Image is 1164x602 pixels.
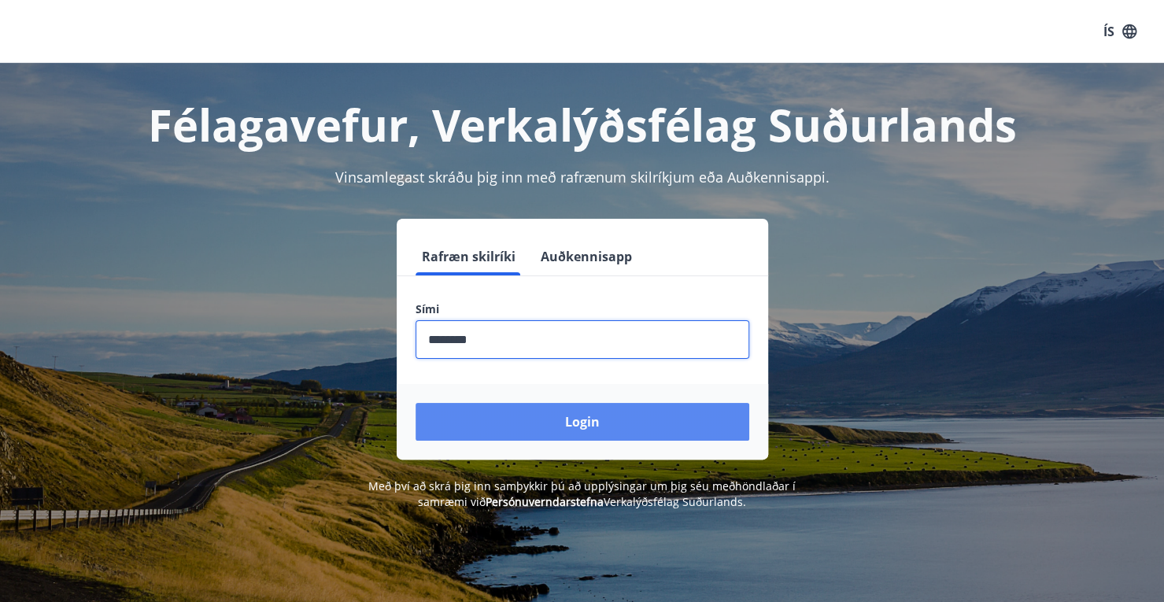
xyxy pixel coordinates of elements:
button: ÍS [1095,17,1145,46]
span: Vinsamlegast skráðu þig inn með rafrænum skilríkjum eða Auðkennisappi. [335,168,830,187]
span: Með því að skrá þig inn samþykkir þú að upplýsingar um þig séu meðhöndlaðar í samræmi við Verkalý... [368,478,796,509]
button: Auðkennisapp [534,238,638,275]
button: Rafræn skilríki [416,238,522,275]
button: Login [416,403,749,441]
h1: Félagavefur, Verkalýðsfélag Suðurlands [35,94,1130,154]
label: Sími [416,301,749,317]
a: Persónuverndarstefna [486,494,604,509]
